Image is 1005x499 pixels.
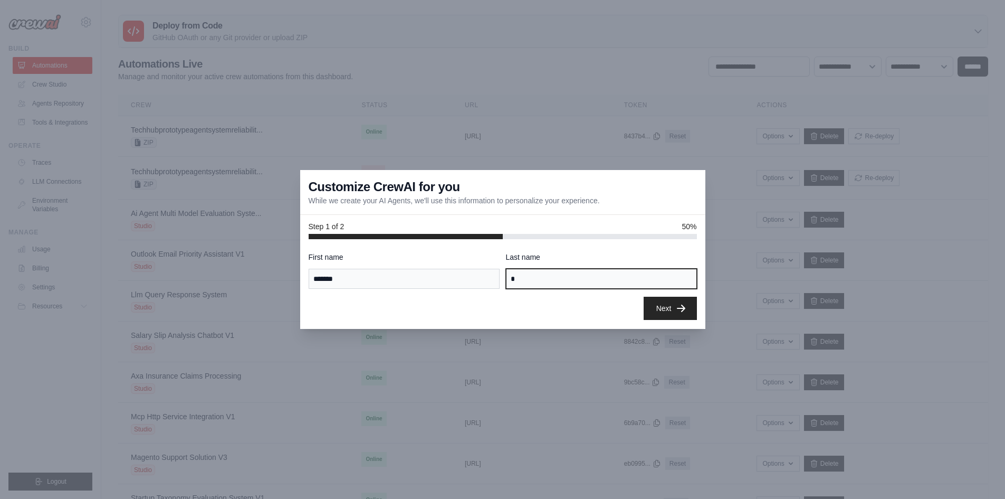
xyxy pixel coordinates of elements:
label: Last name [506,252,697,262]
span: 50% [682,221,696,232]
button: Next [644,297,697,320]
label: First name [309,252,500,262]
h3: Customize CrewAI for you [309,178,460,195]
p: While we create your AI Agents, we'll use this information to personalize your experience. [309,195,600,206]
span: Step 1 of 2 [309,221,344,232]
